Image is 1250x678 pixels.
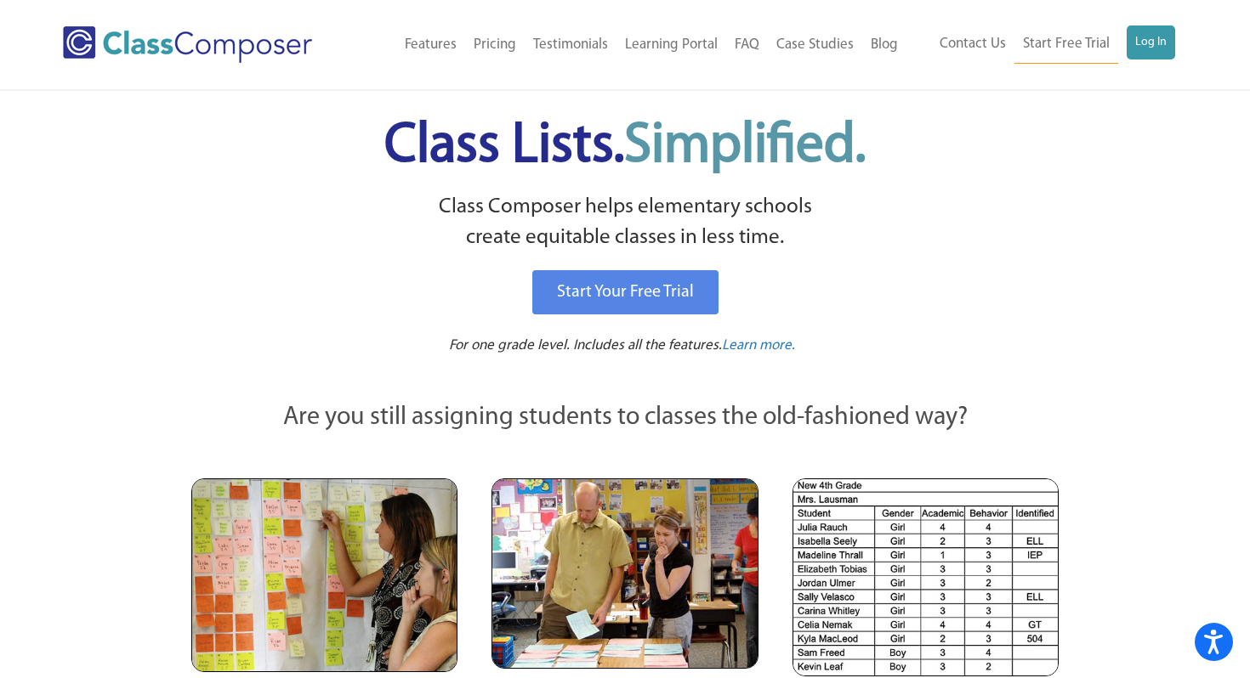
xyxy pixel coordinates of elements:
a: Pricing [465,26,525,64]
a: Features [396,26,465,64]
img: Teachers Looking at Sticky Notes [191,478,457,672]
p: Class Composer helps elementary schools create equitable classes in less time. [189,192,1061,254]
a: Log In [1127,25,1175,59]
img: Class Composer [63,26,312,63]
a: FAQ [726,26,768,64]
a: Contact Us [931,25,1014,63]
a: Start Free Trial [1014,25,1118,64]
span: Learn more. [722,338,795,353]
p: Are you still assigning students to classes the old-fashioned way? [191,399,1059,437]
nav: Header Menu [906,25,1175,64]
nav: Header Menu [356,26,906,64]
a: Learning Portal [616,26,726,64]
span: For one grade level. Includes all the features. [449,338,722,353]
img: Blue and Pink Paper Cards [491,478,758,668]
a: Learn more. [722,336,795,357]
a: Start Your Free Trial [532,270,719,314]
a: Blog [862,26,906,64]
img: Spreadsheets [793,478,1059,676]
a: Testimonials [525,26,616,64]
a: Case Studies [768,26,862,64]
span: Start Your Free Trial [557,284,694,301]
span: Class Lists. [384,119,866,174]
span: Simplified. [624,119,866,174]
